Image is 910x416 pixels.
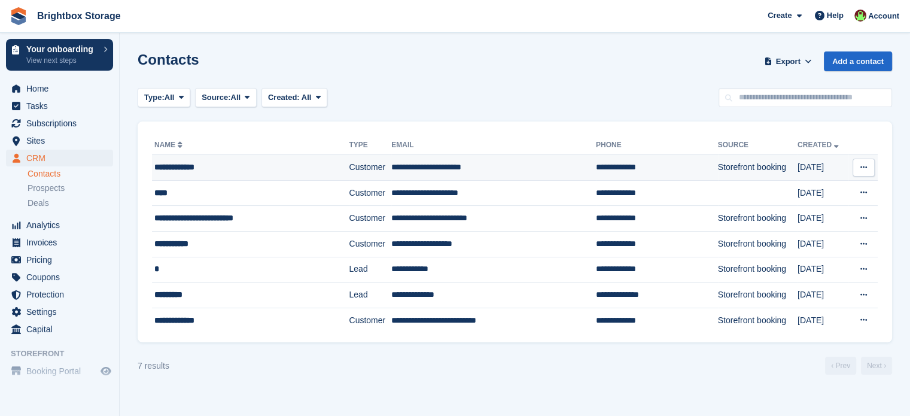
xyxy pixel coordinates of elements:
span: All [302,93,312,102]
a: Previous [825,357,856,375]
th: Source [718,136,798,155]
td: Customer [349,308,391,333]
a: Deals [28,197,113,209]
td: [DATE] [798,206,848,232]
a: Your onboarding View next steps [6,39,113,71]
td: Customer [349,231,391,257]
button: Created: All [261,88,327,108]
td: Storefront booking [718,308,798,333]
span: Settings [26,303,98,320]
span: Created: [268,93,300,102]
img: stora-icon-8386f47178a22dfd0bd8f6a31ec36ba5ce8667c1dd55bd0f319d3a0aa187defe.svg [10,7,28,25]
div: 7 results [138,360,169,372]
a: menu [6,286,113,303]
button: Export [762,51,814,71]
span: Help [827,10,844,22]
td: Customer [349,206,391,232]
span: Deals [28,198,49,209]
button: Source: All [195,88,257,108]
a: Next [861,357,892,375]
td: Storefront booking [718,257,798,283]
p: View next steps [26,55,98,66]
span: Coupons [26,269,98,286]
a: menu [6,269,113,286]
a: Brightbox Storage [32,6,126,26]
span: Sites [26,132,98,149]
a: Contacts [28,168,113,180]
a: menu [6,363,113,379]
span: Prospects [28,183,65,194]
td: [DATE] [798,180,848,206]
button: Type: All [138,88,190,108]
span: Invoices [26,234,98,251]
a: menu [6,217,113,233]
a: menu [6,115,113,132]
th: Phone [596,136,718,155]
span: Type: [144,92,165,104]
a: menu [6,303,113,320]
td: Storefront booking [718,206,798,232]
td: [DATE] [798,155,848,181]
p: Your onboarding [26,45,98,53]
td: [DATE] [798,283,848,308]
a: Add a contact [824,51,892,71]
span: Capital [26,321,98,338]
td: Storefront booking [718,155,798,181]
span: Storefront [11,348,119,360]
th: Type [349,136,391,155]
span: Tasks [26,98,98,114]
a: Preview store [99,364,113,378]
td: Lead [349,283,391,308]
td: [DATE] [798,257,848,283]
span: All [231,92,241,104]
td: Customer [349,180,391,206]
a: menu [6,251,113,268]
span: Booking Portal [26,363,98,379]
a: menu [6,321,113,338]
span: CRM [26,150,98,166]
td: [DATE] [798,308,848,333]
a: Created [798,141,841,149]
a: menu [6,98,113,114]
span: All [165,92,175,104]
span: Source: [202,92,230,104]
td: Storefront booking [718,283,798,308]
span: Subscriptions [26,115,98,132]
a: Name [154,141,185,149]
a: menu [6,150,113,166]
span: Home [26,80,98,97]
td: Lead [349,257,391,283]
td: Storefront booking [718,231,798,257]
nav: Page [823,357,894,375]
span: Account [868,10,899,22]
a: menu [6,234,113,251]
img: Marlena [854,10,866,22]
span: Create [768,10,792,22]
span: Protection [26,286,98,303]
span: Export [776,56,801,68]
a: Prospects [28,182,113,195]
td: [DATE] [798,231,848,257]
a: menu [6,132,113,149]
th: Email [391,136,596,155]
span: Pricing [26,251,98,268]
td: Customer [349,155,391,181]
a: menu [6,80,113,97]
h1: Contacts [138,51,199,68]
span: Analytics [26,217,98,233]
